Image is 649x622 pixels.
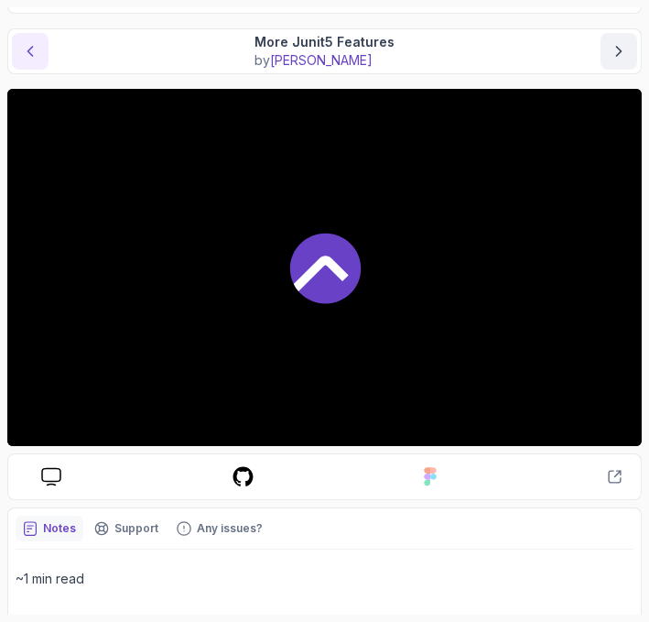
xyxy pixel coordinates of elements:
button: previous content [12,33,49,70]
a: course repo [217,465,269,488]
p: by [254,51,395,70]
button: Feedback button [169,516,270,541]
button: notes button [16,516,83,541]
button: Support button [87,516,166,541]
p: More Junit5 Features [254,33,395,51]
p: ~1 min read [16,568,633,590]
span: [PERSON_NAME] [270,52,373,68]
p: Support [114,521,158,536]
p: Notes [43,521,76,536]
button: next content [600,33,637,70]
p: Any issues? [197,521,263,536]
a: course slides [27,467,76,486]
